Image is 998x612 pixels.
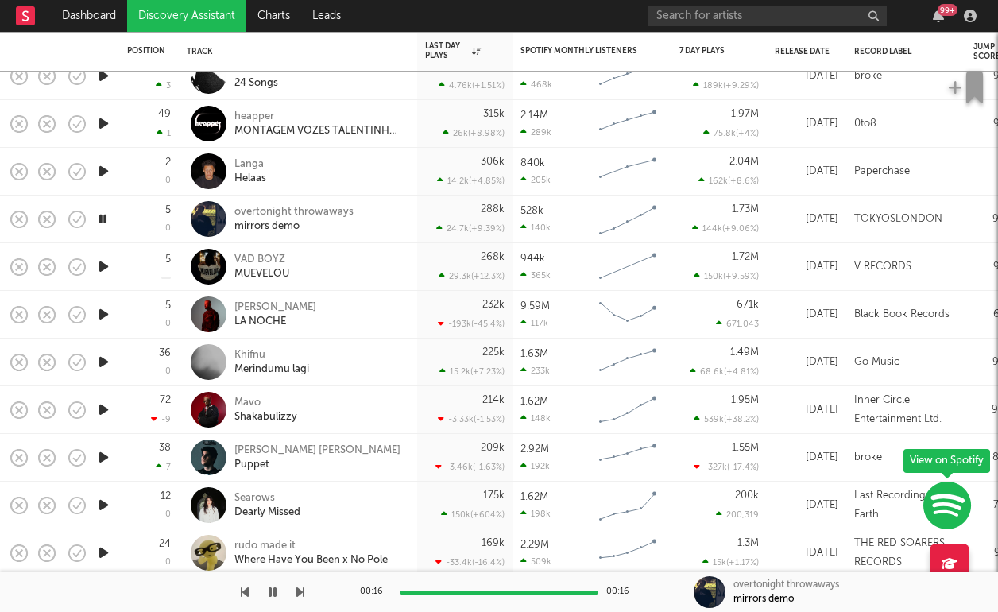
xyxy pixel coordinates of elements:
[775,496,838,515] div: [DATE]
[520,301,550,312] div: 9.59M
[234,205,354,219] div: overtonight throwaways
[854,486,957,525] div: Last Recordings on Earth
[694,271,759,281] div: 150k ( +9.59 % )
[234,539,388,553] div: rudo made it
[775,401,838,420] div: [DATE]
[165,320,171,328] div: 0
[716,319,759,329] div: 671,043
[775,114,838,134] div: [DATE]
[160,395,171,405] div: 72
[592,104,663,144] svg: Chart title
[694,462,759,472] div: -327k ( -17.4 % )
[187,47,401,56] div: Track
[775,210,838,229] div: [DATE]
[775,448,838,467] div: [DATE]
[441,509,505,520] div: 150k ( +604 % )
[520,492,548,502] div: 1.62M
[732,252,759,262] div: 1.72M
[694,414,759,424] div: 539k ( +38.2 % )
[592,152,663,192] svg: Chart title
[165,300,171,311] div: 5
[775,258,838,277] div: [DATE]
[733,592,794,606] div: mirrors demo
[520,110,548,121] div: 2.14M
[483,490,505,501] div: 175k
[234,157,266,172] div: Langa
[234,110,405,124] div: heapper
[854,67,882,86] div: broke
[437,176,505,186] div: 14.2k ( +4.85 % )
[731,109,759,119] div: 1.97M
[854,353,899,372] div: Go Music
[520,127,551,138] div: 289k
[520,270,551,281] div: 365k
[482,300,505,310] div: 232k
[592,390,663,430] svg: Chart title
[854,258,911,277] div: V RECORDS
[733,578,839,592] div: overtonight throwaways
[234,444,400,472] a: [PERSON_NAME] [PERSON_NAME]Puppet
[903,449,990,473] div: View on Spotify
[436,223,505,234] div: 24.7k ( +9.39 % )
[592,56,663,96] svg: Chart title
[165,224,171,233] div: 0
[775,305,838,324] div: [DATE]
[698,176,759,186] div: 162k ( +8.6 % )
[165,254,171,265] div: 5
[234,62,278,91] a: void24 Songs
[234,553,388,567] div: Where Have You Been x No Pole
[702,557,759,567] div: 15k ( +1.17 % )
[234,219,354,234] div: mirrors demo
[732,443,759,453] div: 1.55M
[592,486,663,525] svg: Chart title
[234,491,300,520] a: SearowsDearly Missed
[438,414,505,424] div: -3.33k ( -1.53 % )
[482,538,505,548] div: 169k
[234,205,354,234] a: overtonight throwawaysmirrors demo
[481,443,505,453] div: 209k
[737,538,759,548] div: 1.3M
[520,540,549,550] div: 2.29M
[234,458,400,472] div: Puppet
[729,157,759,167] div: 2.04M
[234,396,297,424] a: MavoShakabulizzy
[606,583,638,602] div: 00:16
[520,509,551,519] div: 198k
[234,267,289,281] div: MUEVELOU
[775,67,838,86] div: [DATE]
[425,41,481,60] div: Last Day Plays
[234,300,316,329] a: [PERSON_NAME]LA NOCHE
[482,395,505,405] div: 214k
[482,347,505,358] div: 225k
[737,300,759,310] div: 671k
[127,46,165,56] div: Position
[234,539,388,567] a: rudo made itWhere Have You Been x No Pole
[520,461,550,471] div: 192k
[158,109,171,119] div: 49
[159,443,171,453] div: 38
[520,254,545,264] div: 944k
[159,539,171,549] div: 24
[854,534,957,572] div: THE RED SOARERS RECORDS
[520,46,640,56] div: Spotify Monthly Listeners
[731,395,759,405] div: 1.95M
[520,318,548,328] div: 117k
[439,271,505,281] div: 29.3k ( +12.3 % )
[520,413,551,424] div: 148k
[730,347,759,358] div: 1.49M
[854,448,882,467] div: broke
[592,247,663,287] svg: Chart title
[592,343,663,382] svg: Chart title
[439,366,505,377] div: 15.2k ( +7.23 % )
[481,157,505,167] div: 306k
[481,252,505,262] div: 268k
[234,110,405,138] a: heapperMONTAGEM VOZES TALENTINHO - Super Slowed
[156,80,171,91] div: 3
[775,544,838,563] div: [DATE]
[234,76,278,91] div: 24 Songs
[592,533,663,573] svg: Chart title
[234,124,405,138] div: MONTAGEM VOZES TALENTINHO - Super Slowed
[165,510,171,519] div: 0
[234,157,266,186] a: LangaHelaas
[854,114,876,134] div: 0to8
